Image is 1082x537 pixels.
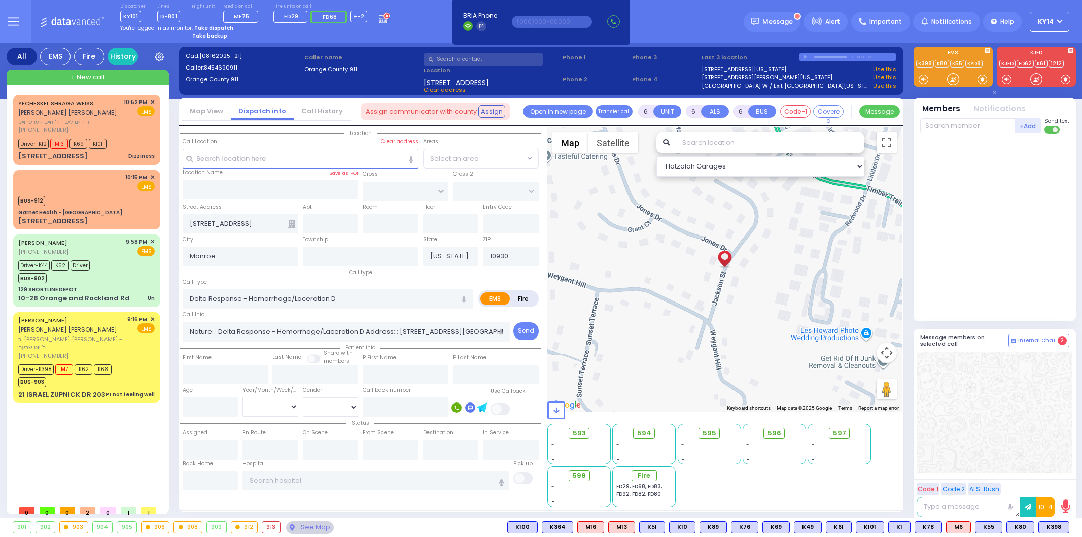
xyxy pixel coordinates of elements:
span: - [681,456,684,463]
span: ר' [PERSON_NAME] [PERSON_NAME] - ר' יוט שרעם [18,335,124,352]
label: Hospital [242,460,265,468]
a: K55 [950,60,964,68]
label: Cross 1 [363,170,381,178]
span: - [551,441,554,448]
span: ✕ [150,315,155,324]
span: 0 [60,507,75,514]
span: BRIA Phone [463,11,497,20]
span: 593 [573,428,586,439]
span: 1 [121,507,136,514]
span: - [746,448,749,456]
label: Orange County 911 [186,75,301,84]
span: - [812,441,815,448]
div: ALS KJ [946,521,971,533]
label: Save as POI [329,170,358,177]
div: K100 [507,521,538,533]
span: 10:52 PM [124,98,147,106]
label: Street Address [183,203,222,211]
div: 902 [36,522,55,533]
a: YECHESKEL SHRAGA WEISS [18,99,93,107]
label: EMS [480,292,510,305]
input: Search a contact [424,53,543,66]
span: - [551,448,554,456]
button: Send [513,322,539,340]
div: K49 [794,521,822,533]
a: [PERSON_NAME] [18,316,67,324]
span: 9:16 PM [127,316,147,323]
label: Floor [423,203,435,211]
span: 2 [1058,336,1067,345]
label: Lines [157,4,180,10]
button: BUS [748,105,776,118]
span: K69 [69,139,87,149]
div: BLS [1038,521,1069,533]
span: 596 [767,428,781,439]
div: BLS [669,521,695,533]
button: Show satellite imagery [588,132,638,153]
button: 10-4 [1036,497,1055,517]
span: - [551,456,554,463]
span: 594 [637,428,651,439]
label: Assigned [183,429,207,437]
span: +-2 [353,12,364,20]
div: BLS [975,521,1002,533]
div: BLS [794,521,822,533]
label: Township [303,236,328,244]
img: Logo [40,15,108,28]
input: Search member [920,118,1015,133]
span: Driver-K12 [18,139,49,149]
span: EMS [137,106,155,116]
span: - [616,456,619,463]
button: Message [859,105,900,118]
input: Search location here [183,149,418,168]
label: Dispatcher [120,4,146,10]
span: M13 [50,139,68,149]
span: - [681,448,684,456]
span: 10:15 PM [125,174,147,181]
label: Turn off text [1044,125,1061,135]
div: 913 [262,522,280,533]
span: Internal Chat [1018,337,1056,344]
span: K101 [89,139,107,149]
div: BLS [1006,521,1034,533]
label: Caller: [186,63,301,72]
span: Clear address [424,86,466,94]
span: Notifications [931,17,972,26]
span: + New call [71,72,104,82]
a: Use this [873,73,896,82]
label: State [423,236,437,244]
input: Search location [676,132,864,153]
span: EMS [137,181,155,191]
input: Search hospital [242,471,509,490]
span: Alert [825,17,840,26]
span: - [746,441,749,448]
input: (000)000-00000 [512,16,592,28]
button: Code 2 [941,483,966,495]
label: Room [363,203,378,211]
button: Assign [478,105,505,117]
img: message.svg [751,18,759,25]
label: Call Location [183,138,217,146]
div: M16 [577,521,604,533]
span: - [551,483,554,490]
div: M13 [608,521,635,533]
div: K78 [915,521,942,533]
label: Call back number [363,386,411,394]
span: ✕ [150,98,155,107]
span: Call type [344,268,377,276]
label: Entry Code [483,203,512,211]
label: Gender [303,386,322,394]
span: Phone 4 [632,75,698,84]
span: 1 [141,507,156,514]
span: - [681,441,684,448]
label: On Scene [303,429,328,437]
label: Location Name [183,169,223,177]
span: 8454690911 [204,63,237,72]
img: comment-alt.png [1011,339,1016,344]
div: K69 [762,521,790,533]
a: Open this area in Google Maps (opens a new window) [550,398,583,412]
button: KY14 [1030,12,1069,32]
label: P First Name [363,354,396,362]
span: FD68 [323,13,337,21]
a: 1212 [1049,60,1064,68]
